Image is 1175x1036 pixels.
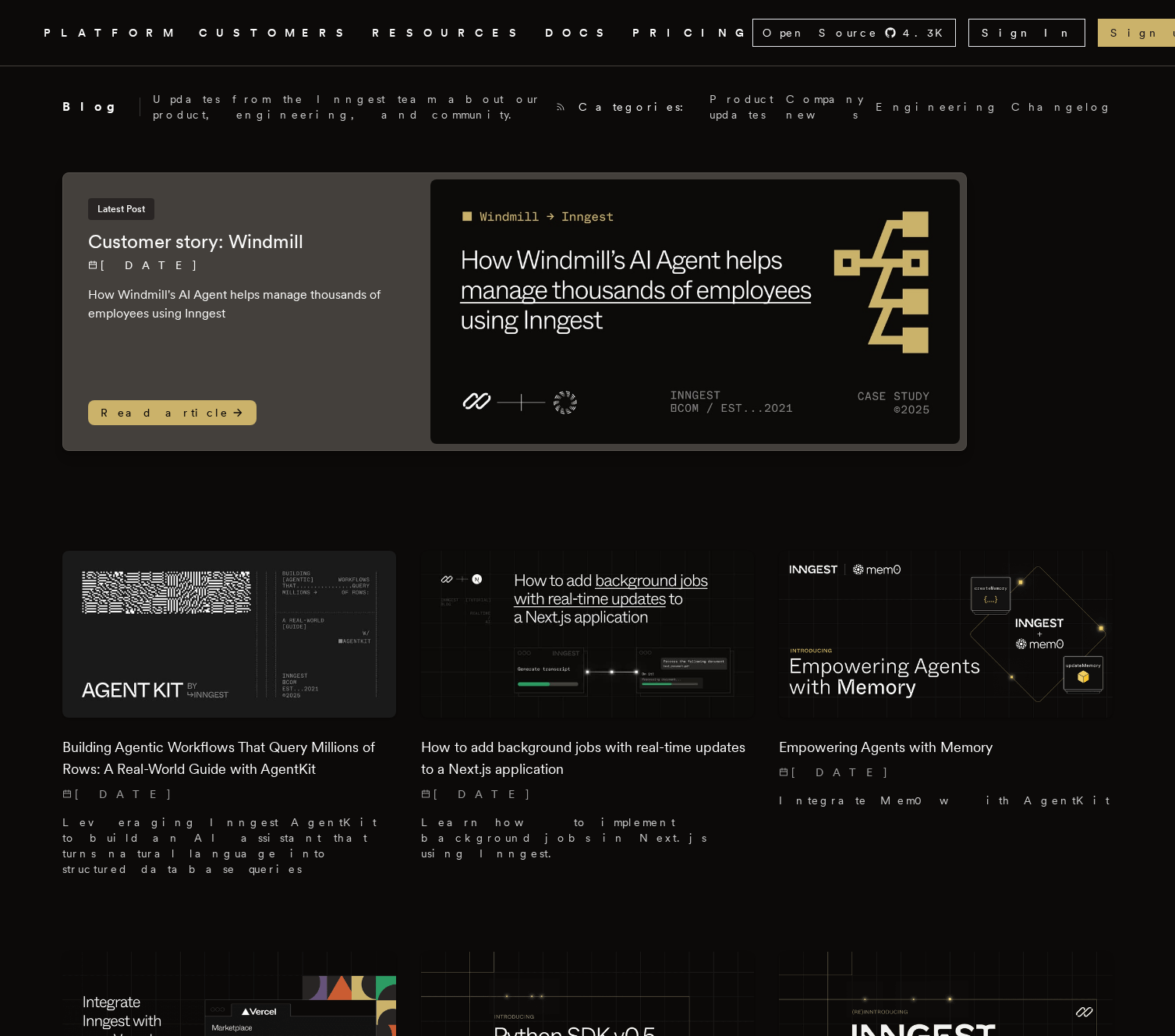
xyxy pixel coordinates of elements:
[786,91,863,122] a: Company news
[62,551,396,718] img: Featured image for Building Agentic Workflows That Query Millions of Rows: A Real-World Guide wit...
[88,198,154,220] span: Latest Post
[88,257,399,273] p: [DATE]
[763,25,878,41] span: Open Source
[779,765,1113,780] p: [DATE]
[779,793,1113,808] p: Integrate Mem0 with AgentKit
[779,551,1113,821] a: Featured image for Empowering Agents with Memory blog postEmpowering Agents with Memory[DATE] Int...
[88,229,399,254] h2: Customer story: Windmill
[579,99,697,115] span: Categories:
[88,286,399,323] p: How Windmill's AI Agent helps manage thousands of employees using Inngest
[710,91,773,122] a: Product updates
[430,179,960,444] img: Featured image for Customer story: Windmill blog post
[421,814,755,861] p: Learn how to implement background jobs in Next.js using Inngest.
[1011,99,1113,115] a: Changelog
[62,98,140,116] h2: Blog
[545,23,614,43] a: DOCS
[421,786,755,802] p: [DATE]
[199,23,353,43] a: CUSTOMERS
[88,400,257,425] span: Read article
[903,25,952,41] span: 4.3 K
[62,551,396,889] a: Featured image for Building Agentic Workflows That Query Millions of Rows: A Real-World Guide wit...
[968,19,1085,47] a: Sign In
[421,551,755,874] a: Featured image for How to add background jobs with real-time updates to a Next.js application blo...
[779,551,1113,718] img: Featured image for Empowering Agents with Memory blog post
[62,736,396,780] h2: Building Agentic Workflows That Query Millions of Rows: A Real-World Guide with AgentKit
[62,172,967,451] a: Latest PostCustomer story: Windmill[DATE] How Windmill's AI Agent helps manage thousands of emplo...
[62,814,396,877] p: Leveraging Inngest AgentKit to build an AI assistant that turns natural language into structured ...
[44,23,180,43] button: PLATFORM
[876,99,999,115] a: Engineering
[372,23,526,43] button: RESOURCES
[153,91,543,122] p: Updates from the Inngest team about our product, engineering, and community.
[421,551,755,718] img: Featured image for How to add background jobs with real-time updates to a Next.js application blo...
[62,786,396,802] p: [DATE]
[421,736,755,780] h2: How to add background jobs with real-time updates to a Next.js application
[632,23,752,43] a: PRICING
[779,736,1113,758] h2: Empowering Agents with Memory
